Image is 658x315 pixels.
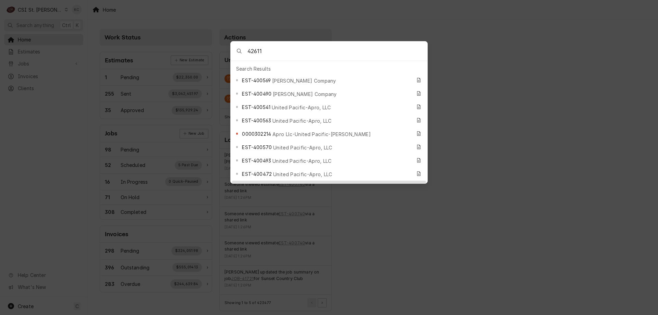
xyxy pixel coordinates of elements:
[272,104,331,111] span: United Pacific-Apro, LLC
[242,90,271,97] span: EST-400490
[242,104,270,111] span: EST-400541
[272,157,332,165] span: United Pacific-Apro, LLC
[272,131,371,138] span: Apro Llc-United Pacific-[PERSON_NAME]
[272,77,336,84] span: [PERSON_NAME] Company
[242,117,271,124] span: EST-400563
[272,117,332,124] span: United Pacific-Apro, LLC
[273,90,337,98] span: [PERSON_NAME] Company
[242,130,271,137] span: 0000302214
[242,170,272,178] span: EST-400472
[242,157,271,164] span: EST-400493
[242,77,271,84] span: EST-400569
[232,64,426,74] div: Search Results
[247,41,427,61] input: Search anything
[242,144,272,151] span: EST-400570
[273,171,332,178] span: United Pacific-Apro, LLC
[230,41,428,184] div: Global Command Menu
[273,144,332,151] span: United Pacific-Apro, LLC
